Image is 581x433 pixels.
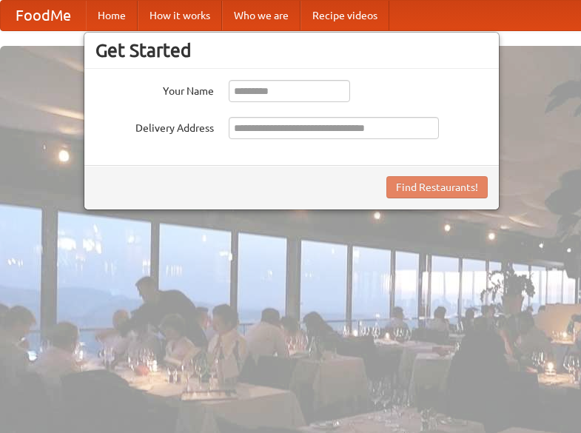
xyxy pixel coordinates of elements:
[1,1,86,30] a: FoodMe
[95,39,488,61] h3: Get Started
[138,1,222,30] a: How it works
[222,1,300,30] a: Who we are
[86,1,138,30] a: Home
[300,1,389,30] a: Recipe videos
[95,117,214,135] label: Delivery Address
[95,80,214,98] label: Your Name
[386,176,488,198] button: Find Restaurants!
